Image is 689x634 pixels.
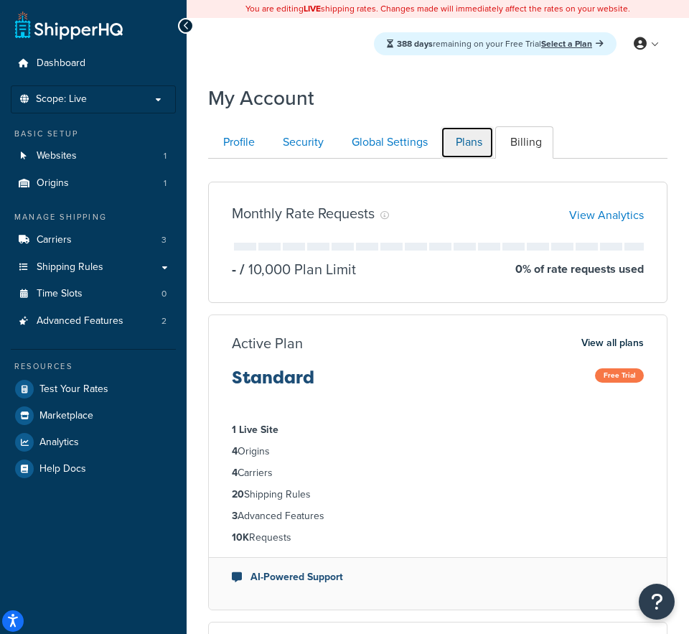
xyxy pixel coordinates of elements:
button: Open Resource Center [639,584,675,620]
span: Shipping Rules [37,261,103,274]
strong: 10K [232,530,249,545]
li: Advanced Features [232,508,644,524]
a: Shipping Rules [11,254,176,281]
li: Shipping Rules [232,487,644,503]
span: 2 [161,315,167,327]
p: 0 % of rate requests used [515,259,644,279]
p: - [232,259,236,279]
a: View Analytics [569,207,644,223]
div: remaining on your Free Trial [374,32,617,55]
b: LIVE [304,2,321,15]
a: ShipperHQ Home [15,11,123,39]
p: 10,000 Plan Limit [236,259,356,279]
span: Help Docs [39,463,86,475]
a: Carriers 3 [11,227,176,253]
a: Plans [441,126,494,159]
li: Carriers [232,465,644,481]
span: Advanced Features [37,315,123,327]
a: Billing [495,126,553,159]
div: Resources [11,360,176,373]
h3: Active Plan [232,335,303,351]
span: Scope: Live [36,93,87,106]
li: Carriers [11,227,176,253]
a: Analytics [11,429,176,455]
strong: 3 [232,508,238,523]
div: Basic Setup [11,128,176,140]
li: Requests [232,530,644,546]
strong: 388 days [397,37,433,50]
span: Time Slots [37,288,83,300]
span: Origins [37,177,69,190]
a: Advanced Features 2 [11,308,176,335]
span: Dashboard [37,57,85,70]
span: Analytics [39,437,79,449]
li: Time Slots [11,281,176,307]
strong: 20 [232,487,244,502]
span: Websites [37,150,77,162]
a: Dashboard [11,50,176,77]
span: Free Trial [595,368,644,383]
a: Global Settings [337,126,439,159]
a: Test Your Rates [11,376,176,402]
a: Time Slots 0 [11,281,176,307]
span: 1 [164,150,167,162]
span: Marketplace [39,410,93,422]
span: 0 [161,288,167,300]
a: Websites 1 [11,143,176,169]
h1: My Account [208,84,314,112]
a: Profile [208,126,266,159]
span: 3 [161,234,167,246]
div: Manage Shipping [11,211,176,223]
strong: 1 Live Site [232,422,278,437]
strong: 4 [232,444,238,459]
a: Marketplace [11,403,176,429]
a: Select a Plan [541,37,604,50]
a: View all plans [581,334,644,353]
strong: 4 [232,465,238,480]
span: 1 [164,177,167,190]
a: Help Docs [11,456,176,482]
span: Carriers [37,234,72,246]
a: Security [268,126,335,159]
a: Origins 1 [11,170,176,197]
h3: Standard [232,368,314,398]
li: Websites [11,143,176,169]
li: Origins [232,444,644,460]
li: Origins [11,170,176,197]
li: Advanced Features [11,308,176,335]
li: AI-Powered Support [232,569,644,585]
span: / [240,258,245,280]
h3: Monthly Rate Requests [232,205,375,221]
span: Test Your Rates [39,383,108,396]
